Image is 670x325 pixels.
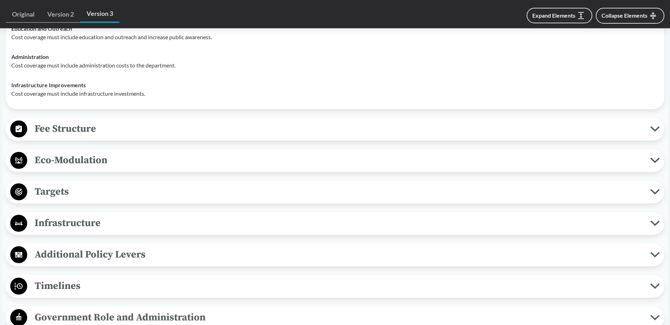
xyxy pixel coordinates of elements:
a: Version 3 [80,6,119,23]
button: Collapse Elements [596,8,664,24]
strong: Administration [11,53,49,60]
strong: Infrastructure Improvements [11,82,86,88]
button: Fee Structure [8,120,662,138]
a: Original [6,6,41,23]
button: Infrastructure [8,214,662,232]
a: Version 2 [41,6,80,23]
span: Eco-Modulation [27,152,650,168]
p: Cost coverage must include infrastructure investments. [11,89,659,98]
button: Targets [8,183,662,201]
span: Infrastructure [27,215,650,231]
span: Additional Policy Levers [27,247,650,262]
p: Cost coverage must include education and outreach and increase public awareness. [11,33,659,41]
span: Targets [27,184,650,200]
button: Eco-Modulation [8,152,662,170]
p: Cost coverage must include administration costs to the department. [11,61,659,70]
span: Timelines [27,278,650,294]
button: Additional Policy Levers [8,246,662,264]
strong: Education and Outreach [11,25,72,32]
button: Expand Elements [527,8,592,23]
span: Fee Structure [27,121,650,137]
button: Timelines [8,277,662,295]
